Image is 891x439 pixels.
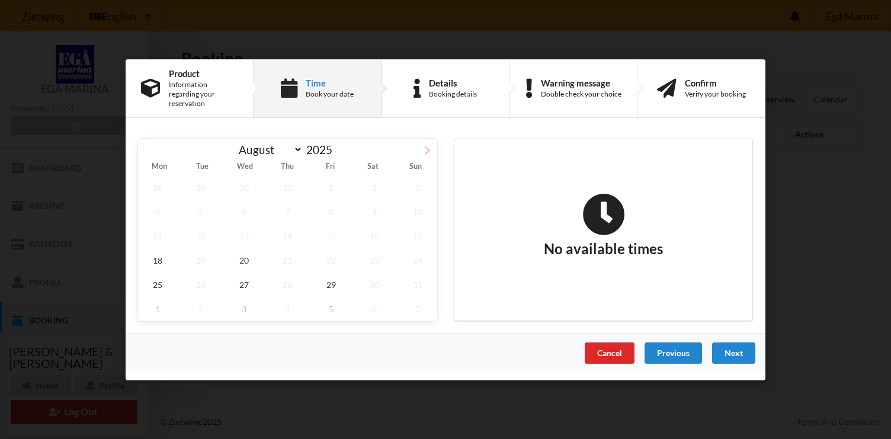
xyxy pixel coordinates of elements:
div: Book your date [306,89,354,99]
span: August 25, 2025 [138,272,177,296]
select: Month [233,142,303,157]
span: August 29, 2025 [312,272,351,296]
span: September 7, 2025 [398,296,437,321]
span: August 11, 2025 [138,223,177,248]
div: Warning message [541,78,621,87]
span: July 31, 2025 [268,175,307,199]
span: August 4, 2025 [138,199,177,223]
span: July 30, 2025 [225,175,264,199]
span: August 20, 2025 [225,248,264,272]
h2: No available times [544,193,663,258]
span: August 2, 2025 [355,175,394,199]
span: Thu [266,163,309,171]
span: Mon [138,163,181,171]
input: Year [303,143,342,156]
span: September 3, 2025 [225,296,264,321]
span: August 3, 2025 [398,175,437,199]
span: September 1, 2025 [138,296,177,321]
div: Booking details [429,89,477,99]
span: August 14, 2025 [268,223,307,248]
span: August 5, 2025 [181,199,220,223]
span: August 6, 2025 [225,199,264,223]
span: August 10, 2025 [398,199,437,223]
span: August 27, 2025 [225,272,264,296]
span: August 1, 2025 [312,175,351,199]
span: September 4, 2025 [268,296,307,321]
div: Product [169,68,238,78]
div: Double check your choice [541,89,621,99]
span: August 24, 2025 [398,248,437,272]
span: Tue [181,163,223,171]
span: August 15, 2025 [312,223,351,248]
span: August 23, 2025 [355,248,394,272]
span: August 16, 2025 [355,223,394,248]
span: August 30, 2025 [355,272,394,296]
span: Wed [223,163,266,171]
span: August 31, 2025 [398,272,437,296]
span: August 7, 2025 [268,199,307,223]
div: Details [429,78,477,87]
div: Information regarding your reservation [169,80,238,108]
span: Sun [395,163,437,171]
span: August 13, 2025 [225,223,264,248]
span: July 28, 2025 [138,175,177,199]
span: August 18, 2025 [138,248,177,272]
span: September 2, 2025 [181,296,220,321]
div: Confirm [685,78,746,87]
span: August 9, 2025 [355,199,394,223]
div: Previous [645,342,702,363]
span: August 19, 2025 [181,248,220,272]
span: September 6, 2025 [355,296,394,321]
span: August 8, 2025 [312,199,351,223]
span: August 28, 2025 [268,272,307,296]
span: September 5, 2025 [312,296,351,321]
span: August 12, 2025 [181,223,220,248]
span: August 17, 2025 [398,223,437,248]
div: Cancel [585,342,634,363]
div: Verify your booking [685,89,746,99]
div: Time [306,78,354,87]
span: Sat [352,163,395,171]
span: August 22, 2025 [312,248,351,272]
span: July 29, 2025 [181,175,220,199]
div: Next [712,342,755,363]
span: August 26, 2025 [181,272,220,296]
span: August 21, 2025 [268,248,307,272]
span: Fri [309,163,352,171]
